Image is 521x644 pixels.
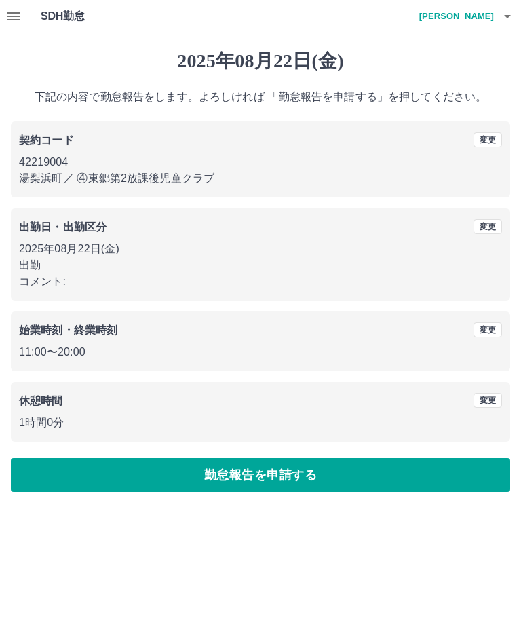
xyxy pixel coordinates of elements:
b: 契約コード [19,134,74,146]
p: 1時間0分 [19,415,502,431]
button: 変更 [474,393,502,408]
b: 休憩時間 [19,395,63,406]
button: 変更 [474,219,502,234]
p: 出勤 [19,257,502,273]
p: 湯梨浜町 ／ ④東郷第2放課後児童クラブ [19,170,502,187]
p: 11:00 〜 20:00 [19,344,502,360]
p: 42219004 [19,154,502,170]
p: 下記の内容で勤怠報告をします。よろしければ 「勤怠報告を申請する」を押してください。 [11,89,510,105]
button: 変更 [474,322,502,337]
b: 出勤日・出勤区分 [19,221,107,233]
button: 変更 [474,132,502,147]
h1: 2025年08月22日(金) [11,50,510,73]
button: 勤怠報告を申請する [11,458,510,492]
p: コメント: [19,273,502,290]
b: 始業時刻・終業時刻 [19,324,117,336]
p: 2025年08月22日(金) [19,241,502,257]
